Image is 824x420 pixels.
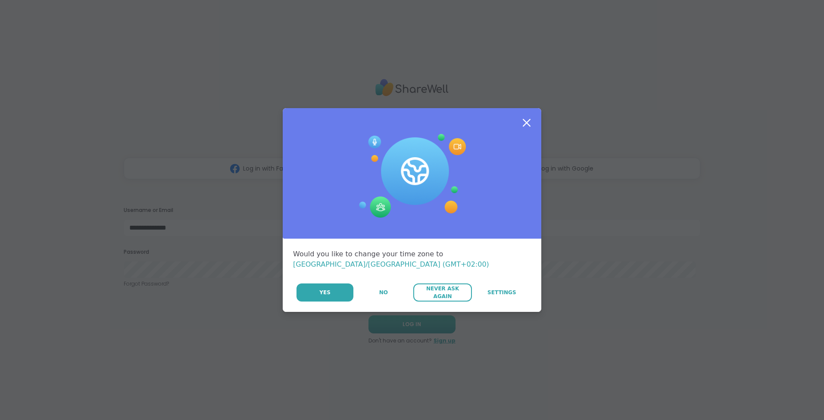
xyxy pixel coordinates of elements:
[473,283,531,302] a: Settings
[293,249,531,270] div: Would you like to change your time zone to
[354,283,412,302] button: No
[487,289,516,296] span: Settings
[379,289,388,296] span: No
[358,134,466,218] img: Session Experience
[319,289,331,296] span: Yes
[297,283,353,302] button: Yes
[293,260,489,268] span: [GEOGRAPHIC_DATA]/[GEOGRAPHIC_DATA] (GMT+02:00)
[413,283,471,302] button: Never Ask Again
[418,285,467,300] span: Never Ask Again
